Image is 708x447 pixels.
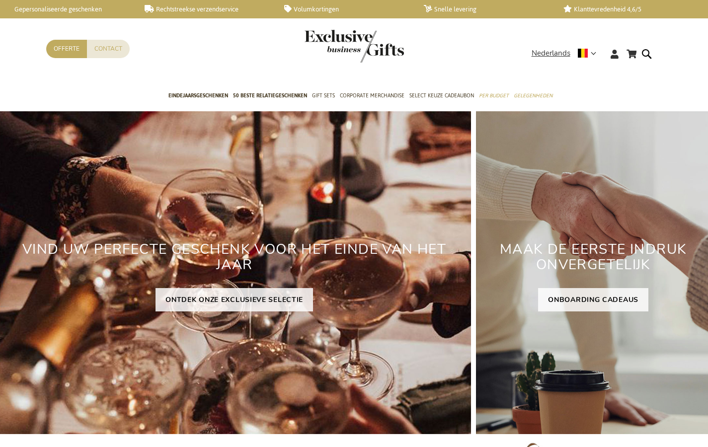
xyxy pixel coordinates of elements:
span: Nederlands [532,48,570,59]
a: Eindejaarsgeschenken [168,84,228,109]
span: Eindejaarsgeschenken [168,90,228,101]
a: Per Budget [479,84,509,109]
img: Exclusive Business gifts logo [305,30,404,63]
a: store logo [305,30,354,63]
span: Corporate Merchandise [340,90,404,101]
a: Klanttevredenheid 4,6/5 [563,5,687,13]
span: Gift Sets [312,90,335,101]
a: Select Keuze Cadeaubon [409,84,474,109]
span: Per Budget [479,90,509,101]
a: Rechtstreekse verzendservice [145,5,268,13]
a: Gepersonaliseerde geschenken [5,5,129,13]
a: Snelle levering [424,5,548,13]
a: 50 beste relatiegeschenken [233,84,307,109]
a: Offerte [46,40,87,58]
a: Contact [87,40,130,58]
a: ONTDEK ONZE EXCLUSIEVE SELECTIE [156,288,313,311]
span: Gelegenheden [514,90,552,101]
a: Gelegenheden [514,84,552,109]
a: Volumkortingen [284,5,408,13]
span: 50 beste relatiegeschenken [233,90,307,101]
a: ONBOARDING CADEAUS [538,288,648,311]
a: Corporate Merchandise [340,84,404,109]
a: Gift Sets [312,84,335,109]
span: Select Keuze Cadeaubon [409,90,474,101]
